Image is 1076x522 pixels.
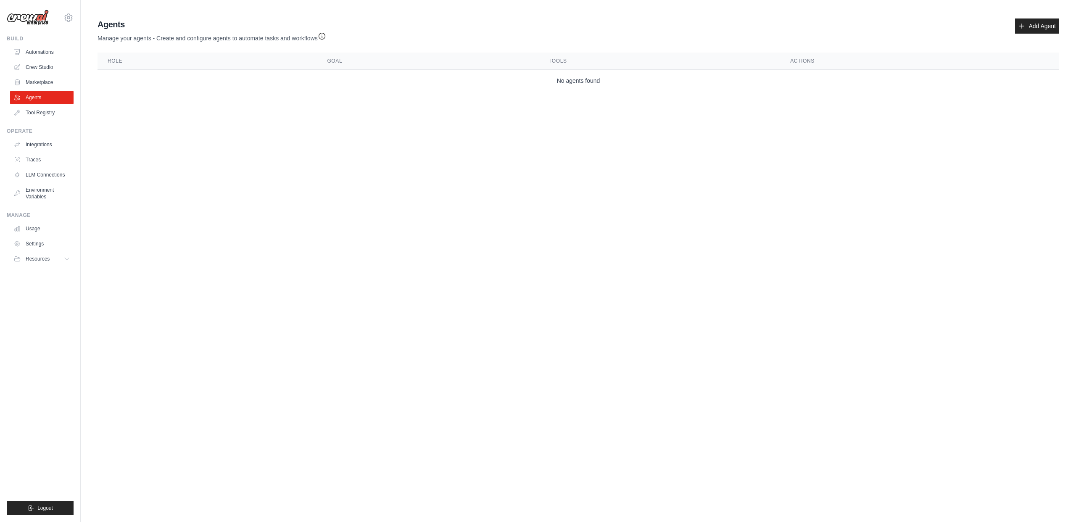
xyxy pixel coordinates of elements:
button: Logout [7,501,74,515]
a: Crew Studio [10,61,74,74]
th: Goal [317,53,538,70]
a: LLM Connections [10,168,74,182]
a: Environment Variables [10,183,74,203]
p: Manage your agents - Create and configure agents to automate tasks and workflows [98,30,326,42]
iframe: Chat Widget [1034,482,1076,522]
a: Automations [10,45,74,59]
img: Logo [7,10,49,26]
div: Operate [7,128,74,134]
a: Agents [10,91,74,104]
th: Tools [538,53,780,70]
a: Traces [10,153,74,166]
a: Add Agent [1015,18,1059,34]
h2: Agents [98,18,326,30]
a: Settings [10,237,74,250]
a: Marketplace [10,76,74,89]
span: Resources [26,256,50,262]
a: Integrations [10,138,74,151]
div: Manage [7,212,74,219]
a: Tool Registry [10,106,74,119]
button: Resources [10,252,74,266]
td: No agents found [98,70,1059,92]
span: Logout [37,505,53,511]
th: Role [98,53,317,70]
th: Actions [780,53,1059,70]
a: Usage [10,222,74,235]
div: Build [7,35,74,42]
